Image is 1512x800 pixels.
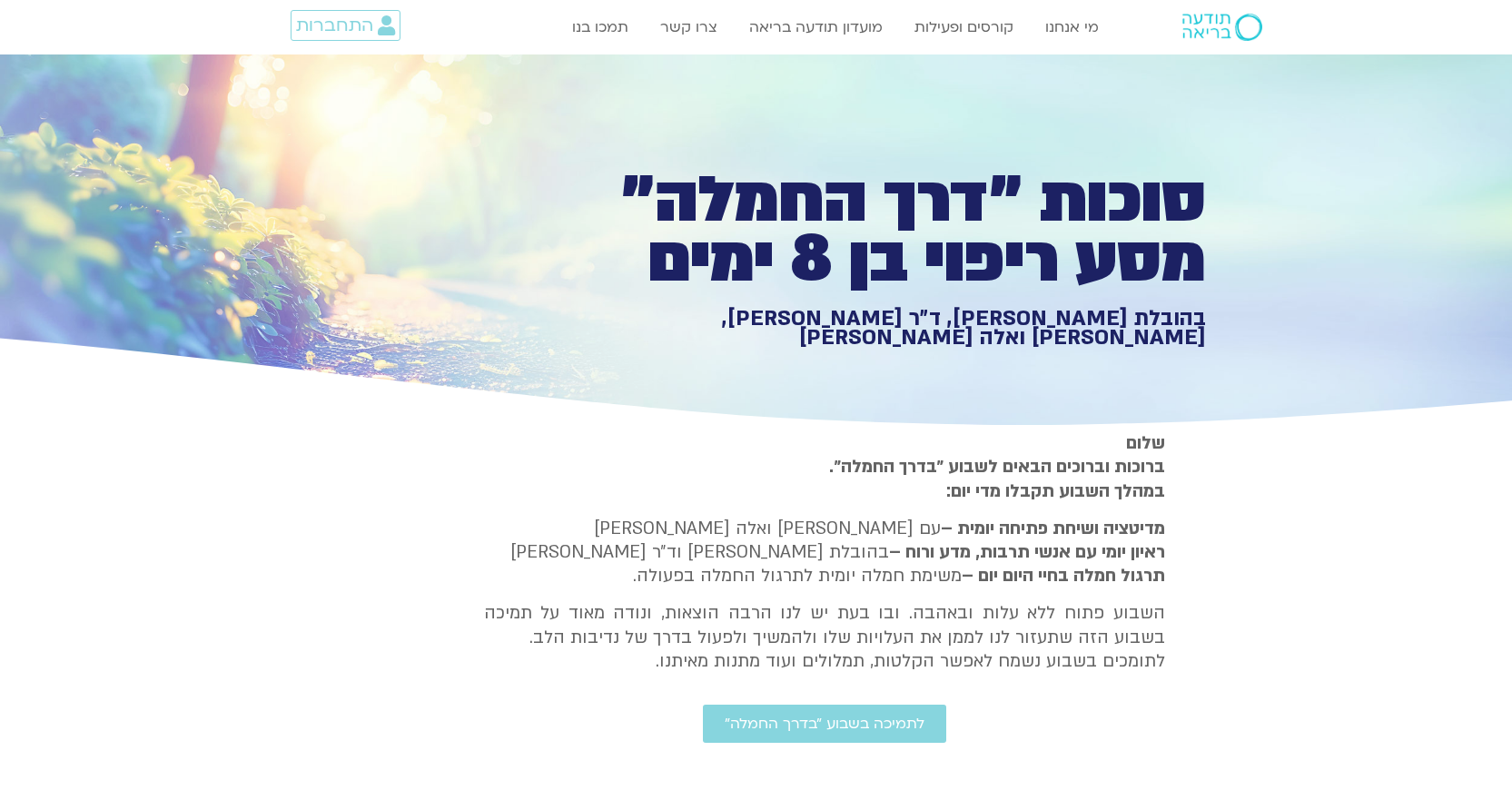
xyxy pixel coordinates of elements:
p: עם [PERSON_NAME] ואלה [PERSON_NAME] בהובלת [PERSON_NAME] וד״ר [PERSON_NAME] משימת חמלה יומית לתרג... [484,517,1165,588]
b: תרגול חמלה בחיי היום יום – [962,564,1165,588]
h1: סוכות ״דרך החמלה״ מסע ריפוי בן 8 ימים [577,171,1206,290]
a: צרו קשר [651,10,726,44]
strong: מדיטציה ושיחת פתיחה יומית – [941,517,1165,540]
strong: ברוכות וברוכים הבאים לשבוע ״בדרך החמלה״. במהלך השבוע תקבלו מדי יום: [829,455,1165,502]
h1: בהובלת [PERSON_NAME], ד״ר [PERSON_NAME], [PERSON_NAME] ואלה [PERSON_NAME] [577,309,1206,348]
a: מועדון תודעה בריאה [740,10,892,44]
p: השבוע פתוח ללא עלות ובאהבה. ובו בעת יש לנו הרבה הוצאות, ונודה מאוד על תמיכה בשבוע הזה שתעזור לנו ... [484,601,1165,673]
b: ראיון יומי עם אנשי תרבות, מדע ורוח – [889,540,1165,564]
a: לתמיכה בשבוע ״בדרך החמלה״ [703,705,946,743]
span: התחברות [296,15,373,35]
img: תודעה בריאה [1182,14,1262,41]
span: לתמיכה בשבוע ״בדרך החמלה״ [725,716,924,732]
a: תמכו בנו [563,10,637,44]
strong: שלום [1126,431,1165,455]
a: התחברות [291,10,400,41]
a: מי אנחנו [1036,10,1108,44]
a: קורסים ופעילות [905,10,1023,44]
